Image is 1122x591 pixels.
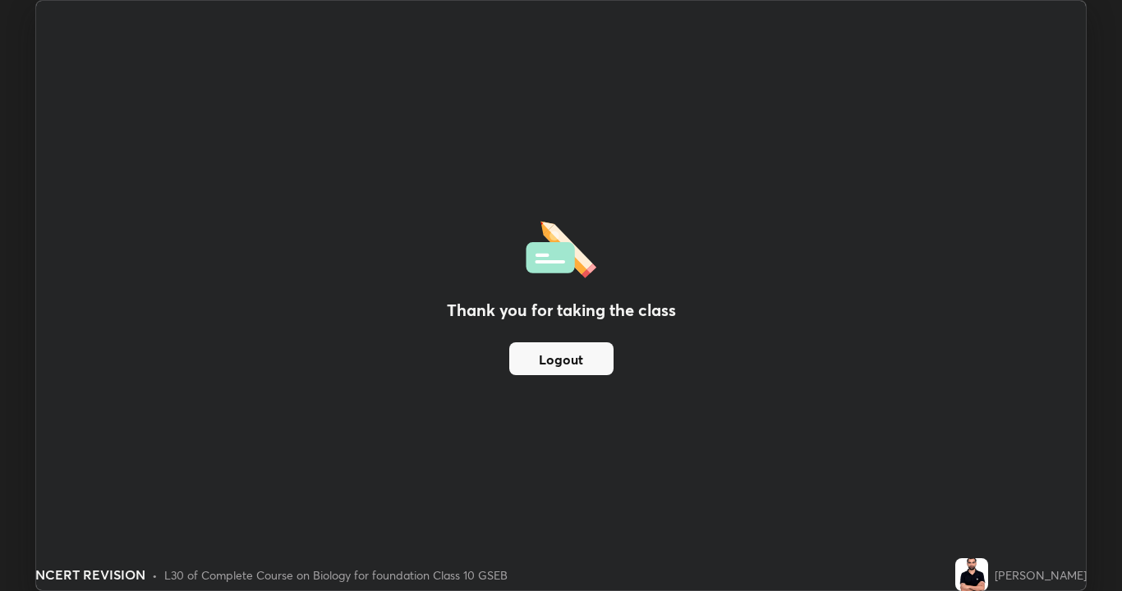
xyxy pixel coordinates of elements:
[164,566,508,584] div: L30 of Complete Course on Biology for foundation Class 10 GSEB
[955,558,988,591] img: 34cbaa7bf543472fa2b5aca9685e4466.jpg
[447,298,676,323] h2: Thank you for taking the class
[526,216,596,278] img: offlineFeedback.1438e8b3.svg
[35,565,145,584] div: NCERT REVISION
[152,566,158,584] div: •
[995,566,1087,584] div: [PERSON_NAME]
[509,342,614,375] button: Logout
